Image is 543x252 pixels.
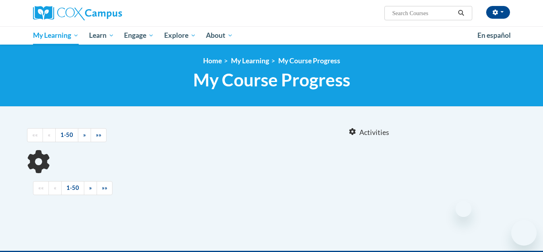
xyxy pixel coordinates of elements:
[392,8,455,18] input: Search Courses
[91,128,107,142] a: End
[96,131,101,138] span: »»
[472,27,516,44] a: En español
[61,181,84,195] a: 1-50
[84,26,119,45] a: Learn
[97,181,112,195] a: End
[33,31,79,40] span: My Learning
[83,131,86,138] span: »
[54,184,56,191] span: «
[48,181,62,195] a: Previous
[359,128,389,137] span: Activities
[278,57,340,65] a: My Course Progress
[78,128,91,142] a: Next
[193,69,350,90] span: My Course Progress
[119,26,159,45] a: Engage
[21,26,522,45] div: Main menu
[33,6,184,20] a: Cox Campus
[477,31,511,39] span: En español
[89,184,92,191] span: »
[511,220,537,246] iframe: Button to launch messaging window
[33,181,49,195] a: Begining
[486,6,510,19] button: Account Settings
[33,6,122,20] img: Cox Campus
[455,8,467,18] button: Search
[43,128,56,142] a: Previous
[27,128,43,142] a: Begining
[203,57,222,65] a: Home
[55,128,78,142] a: 1-50
[38,184,44,191] span: ««
[201,26,239,45] a: About
[206,31,233,40] span: About
[231,57,269,65] a: My Learning
[28,26,84,45] a: My Learning
[456,201,471,217] iframe: Close message
[164,31,196,40] span: Explore
[124,31,154,40] span: Engage
[89,31,114,40] span: Learn
[159,26,201,45] a: Explore
[48,131,50,138] span: «
[32,131,38,138] span: ««
[84,181,97,195] a: Next
[102,184,107,191] span: »»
